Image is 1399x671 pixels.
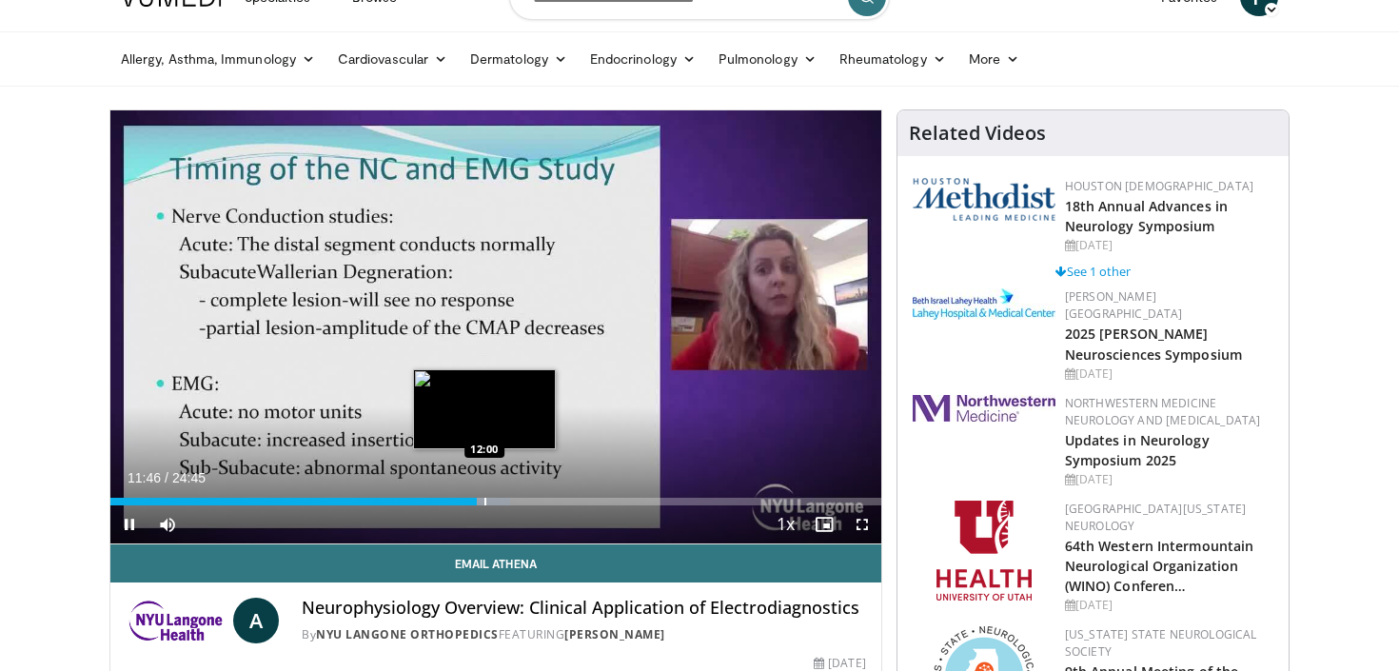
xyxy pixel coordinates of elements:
[828,40,957,78] a: Rheumatology
[1055,263,1131,280] a: See 1 other
[1065,537,1254,595] a: 64th Western Intermountain Neurological Organization (WINO) Conferen…
[564,626,665,642] a: [PERSON_NAME]
[913,178,1055,221] img: 5e4488cc-e109-4a4e-9fd9-73bb9237ee91.png.150x105_q85_autocrop_double_scale_upscale_version-0.2.png
[233,598,279,643] a: A
[1065,365,1273,383] div: [DATE]
[1065,288,1183,322] a: [PERSON_NAME][GEOGRAPHIC_DATA]
[1065,471,1273,488] div: [DATE]
[109,40,326,78] a: Allergy, Asthma, Immunology
[128,470,161,485] span: 11:46
[1065,197,1228,235] a: 18th Annual Advances in Neurology Symposium
[843,505,881,543] button: Fullscreen
[165,470,168,485] span: /
[707,40,828,78] a: Pulmonology
[936,501,1032,601] img: f6362829-b0a3-407d-a044-59546adfd345.png.150x105_q85_autocrop_double_scale_upscale_version-0.2.png
[913,288,1055,320] img: e7977282-282c-4444-820d-7cc2733560fd.jpg.150x105_q85_autocrop_double_scale_upscale_version-0.2.jpg
[1065,395,1261,428] a: Northwestern Medicine Neurology and [MEDICAL_DATA]
[579,40,707,78] a: Endocrinology
[1065,597,1273,614] div: [DATE]
[1065,325,1242,363] a: 2025 [PERSON_NAME] Neurosciences Symposium
[126,598,226,643] img: NYU Langone Orthopedics
[110,498,881,505] div: Progress Bar
[1065,626,1257,660] a: [US_STATE] State Neurological Society
[302,626,865,643] div: By FEATURING
[413,369,556,449] img: image.jpeg
[957,40,1031,78] a: More
[1065,178,1253,194] a: Houston [DEMOGRAPHIC_DATA]
[1065,501,1247,534] a: [GEOGRAPHIC_DATA][US_STATE] Neurology
[1065,237,1273,254] div: [DATE]
[459,40,579,78] a: Dermatology
[110,544,881,582] a: Email Athena
[316,626,499,642] a: NYU Langone Orthopedics
[172,470,206,485] span: 24:45
[767,505,805,543] button: Playback Rate
[1065,431,1210,469] a: Updates in Neurology Symposium 2025
[326,40,459,78] a: Cardiovascular
[302,598,865,619] h4: Neurophysiology Overview: Clinical Application of Electrodiagnostics
[110,505,148,543] button: Pause
[805,505,843,543] button: Enable picture-in-picture mode
[909,122,1046,145] h4: Related Videos
[110,110,881,544] video-js: Video Player
[913,395,1055,422] img: 2a462fb6-9365-492a-ac79-3166a6f924d8.png.150x105_q85_autocrop_double_scale_upscale_version-0.2.jpg
[148,505,187,543] button: Mute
